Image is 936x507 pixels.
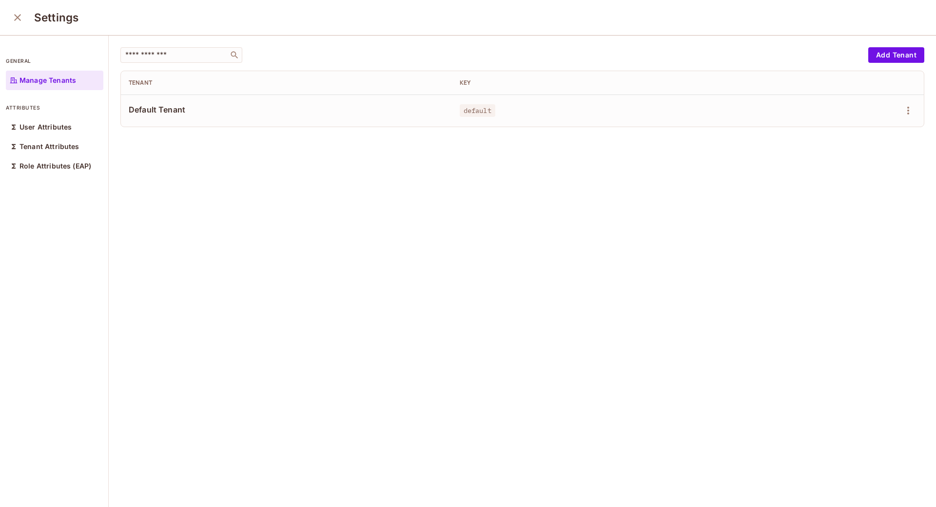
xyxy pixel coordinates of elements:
[19,162,91,170] p: Role Attributes (EAP)
[868,47,924,63] button: Add Tenant
[19,76,76,84] p: Manage Tenants
[129,79,444,87] div: Tenant
[129,104,444,115] span: Default Tenant
[460,79,775,87] div: Key
[6,57,103,65] p: general
[6,104,103,112] p: attributes
[19,123,72,131] p: User Attributes
[34,11,78,24] h3: Settings
[460,104,495,117] span: default
[8,8,27,27] button: close
[19,143,79,150] p: Tenant Attributes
